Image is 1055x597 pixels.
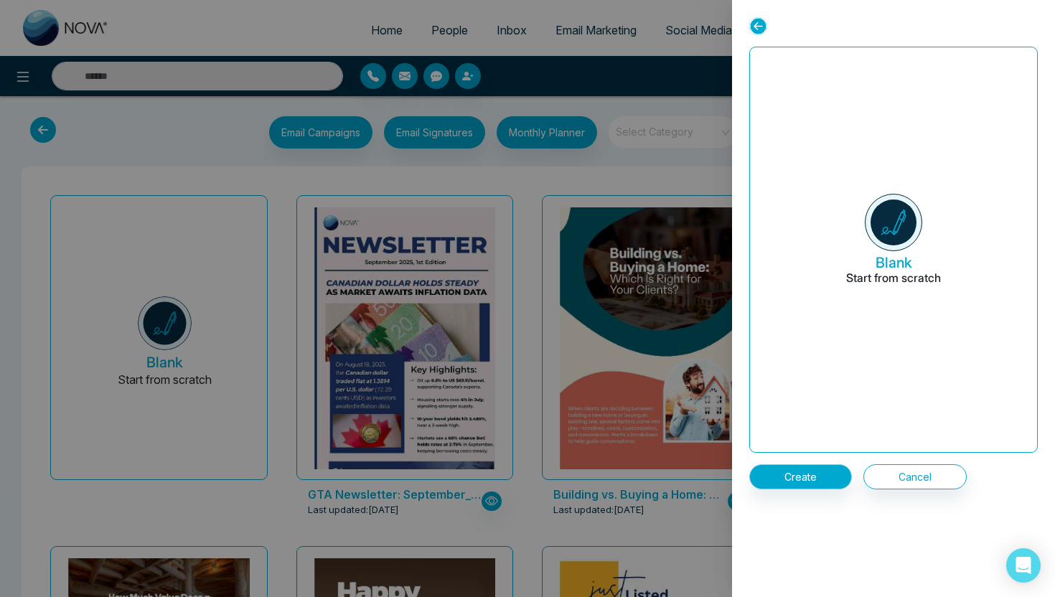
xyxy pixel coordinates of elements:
h5: Blank [846,251,941,271]
img: novacrm [865,194,922,251]
button: Create [749,464,852,489]
p: Start from scratch [846,271,941,302]
button: Cancel [863,464,967,489]
div: Open Intercom Messenger [1006,548,1041,583]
